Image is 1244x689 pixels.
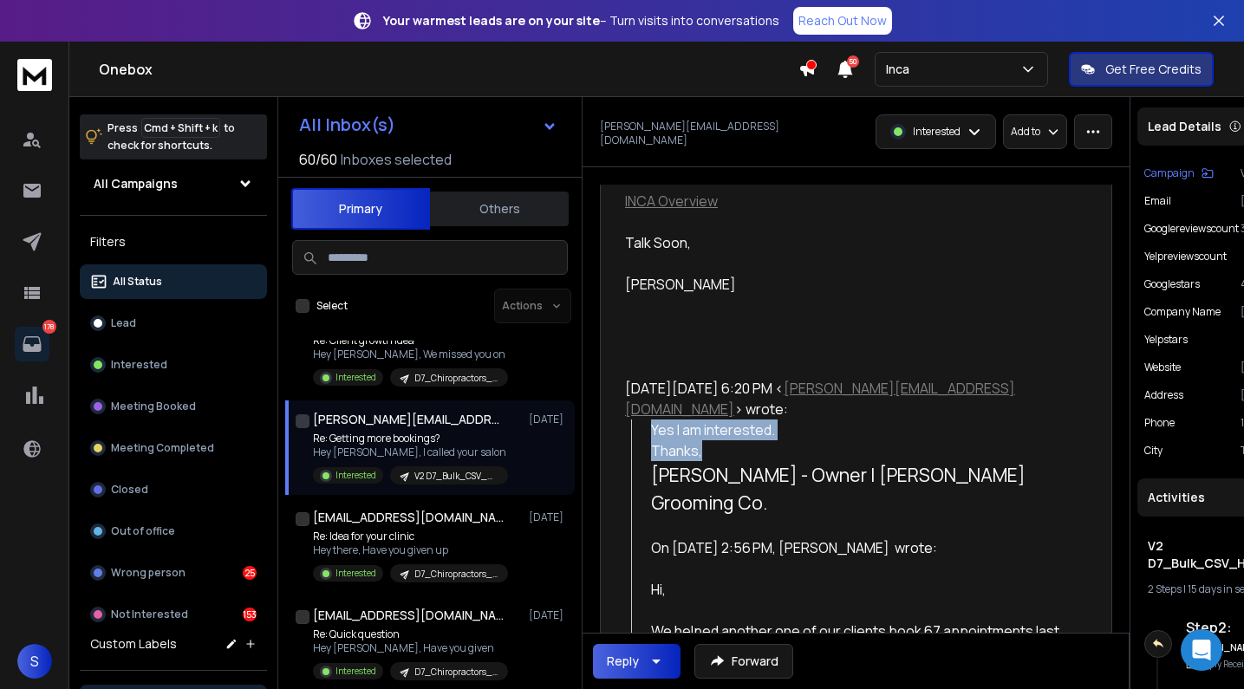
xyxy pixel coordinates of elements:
button: Get Free Credits [1069,52,1214,87]
button: All Campaigns [80,166,267,201]
span: Cmd + Shift + k [141,118,220,138]
h1: Onebox [99,59,798,80]
p: Campaign [1144,166,1195,180]
a: [PERSON_NAME][EMAIL_ADDRESS][DOMAIN_NAME] [625,379,1015,419]
span: [PERSON_NAME] - Owner | [PERSON_NAME] Grooming Co. [651,462,1029,515]
p: Meeting Completed [111,441,214,455]
p: – Turn visits into conversations [383,12,779,29]
p: Closed [111,483,148,497]
p: googlereviewscount [1144,222,1239,236]
p: yelpstars [1144,333,1188,347]
button: Meeting Booked [80,389,267,424]
p: Hey [PERSON_NAME], We missed you on [313,348,508,361]
p: [DATE] [529,608,568,622]
p: Interested [913,125,961,139]
p: Interested [335,665,376,678]
button: Reply [593,644,681,679]
div: [PERSON_NAME] [625,274,1073,295]
span: Hi, [651,580,666,599]
p: Phone [1144,416,1175,430]
div: Talk Soon, [625,232,1073,253]
p: Re: Getting more bookings? [313,432,508,445]
p: All Status [113,275,162,289]
p: 178 [42,320,56,334]
p: D7_Chiropractors_Top_100_Usa_Cities-CLEANED [414,568,498,581]
button: Out of office [80,514,267,549]
p: Press to check for shortcuts. [107,120,235,154]
h1: All Campaigns [94,175,178,192]
h1: All Inbox(s) [299,116,395,133]
p: [DATE] [529,510,568,524]
button: Interested [80,348,267,382]
div: [DATE][DATE] 6:20 PM < > wrote: [625,378,1073,419]
blockquote: On [DATE] 2:56 PM, [PERSON_NAME] wrote: [651,537,1074,579]
a: Reach Out Now [793,7,892,35]
button: Campaign [1144,166,1214,180]
button: Lead [80,306,267,341]
p: Interested [111,358,167,372]
button: Forward [694,644,793,679]
p: address [1144,388,1183,402]
button: Wrong person25 [80,556,267,590]
a: 178 [15,327,49,361]
p: Email [1144,194,1171,208]
button: Primary [291,188,430,230]
button: All Status [80,264,267,299]
div: Reply [607,653,639,670]
h3: Inboxes selected [341,149,452,170]
h1: [PERSON_NAME][EMAIL_ADDRESS][DOMAIN_NAME] [313,411,504,428]
p: Inca [886,61,916,78]
h3: Filters [80,230,267,254]
span: 2 Steps [1148,582,1182,596]
div: 153 [243,608,257,621]
p: [DATE] [529,413,568,426]
img: logo [17,59,52,91]
p: Hey [PERSON_NAME], I called your salon [313,445,508,459]
div: Open Intercom Messenger [1181,629,1222,671]
p: Interested [335,371,376,384]
p: Not Interested [111,608,188,621]
p: Re: Client growth idea [313,334,508,348]
label: Select [316,299,348,313]
p: Interested [335,567,376,580]
p: Meeting Booked [111,400,196,413]
p: Interested [335,469,376,482]
button: S [17,644,52,679]
h1: [EMAIL_ADDRESS][DOMAIN_NAME] [313,509,504,526]
span: We helped another one of our clients book 67 appointments last month, resulting in 18 new clients. [651,621,1062,661]
p: D7_Chiropractors_Top_100_Usa_Cities-CLEANED [414,666,498,679]
p: D7_Chiropractors_Top_100_Usa_Cities-CLEANED [414,372,498,385]
span: 50 [847,55,859,68]
p: Hey there, Have you given up [313,543,508,557]
button: Others [430,190,569,228]
p: V2 D7_Bulk_CSV_Hair_Salons_Top_100_Cities_Usa_CLEANED [414,470,498,483]
p: [PERSON_NAME][EMAIL_ADDRESS][DOMAIN_NAME] [600,120,851,147]
div: Thanks, [651,440,1074,517]
p: Get Free Credits [1105,61,1202,78]
p: Out of office [111,524,175,538]
a: INCA Overview [625,192,718,211]
button: Meeting Completed [80,431,267,465]
h1: [EMAIL_ADDRESS][DOMAIN_NAME] [313,607,504,624]
p: Add to [1011,125,1040,139]
p: Wrong person [111,566,186,580]
p: yelpreviewscount [1144,250,1227,263]
p: Lead Details [1148,118,1221,135]
p: city [1144,444,1163,458]
span: 60 / 60 [299,149,337,170]
div: 25 [243,566,257,580]
button: Closed [80,472,267,507]
p: Re: Idea for your clinic [313,530,508,543]
p: Reach Out Now [798,12,887,29]
button: Not Interested153 [80,597,267,632]
p: Hey [PERSON_NAME], Have you given [313,641,508,655]
p: googlestars [1144,277,1200,291]
button: All Inbox(s) [285,107,571,142]
strong: Your warmest leads are on your site [383,12,600,29]
h3: Custom Labels [90,635,177,653]
p: website [1144,361,1181,374]
p: Company Name [1144,305,1221,319]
